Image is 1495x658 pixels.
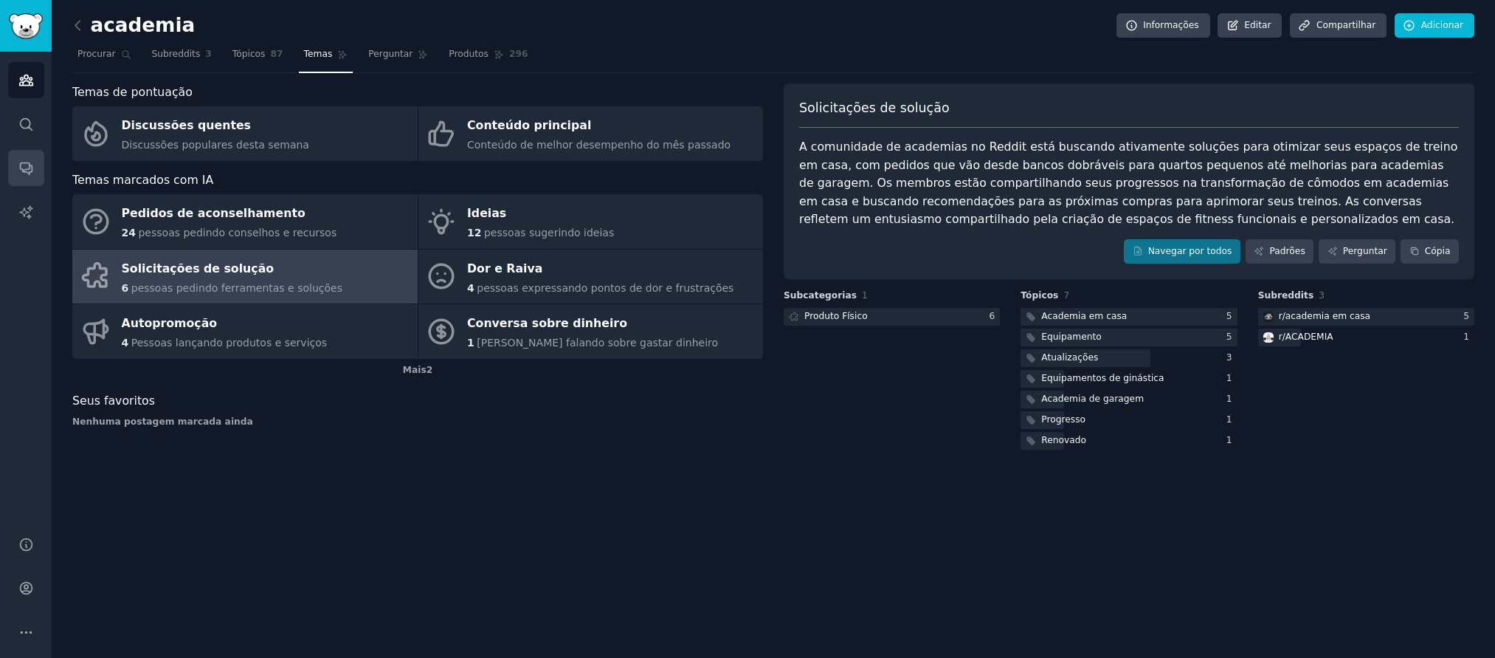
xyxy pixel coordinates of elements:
[9,13,43,39] img: Logotipo do GummySearch
[990,311,995,321] font: 6
[72,173,213,187] font: Temas marcados com IA
[122,139,309,151] font: Discussões populares desta semana
[1041,373,1164,383] font: Equipamentos de ginástica
[1021,349,1237,368] a: Atualizações3
[1116,13,1210,38] a: Informações
[1343,246,1387,256] font: Perguntar
[418,194,764,249] a: Ideias12pessoas sugerindo ideias
[1244,20,1271,30] font: Editar
[72,106,418,161] a: Discussões quentesDiscussões populares desta semana
[1041,414,1085,425] font: Progresso
[1395,13,1474,38] a: Adicionar
[72,194,418,249] a: Pedidos de aconselhamento24pessoas pedindo conselhos e recursos
[72,43,137,73] a: Procurar
[72,417,253,427] font: Nenhuma postagem marcada ainda
[1226,435,1232,445] font: 1
[1246,239,1313,264] a: Padrões
[1021,391,1237,409] a: Academia de garagem1
[1226,394,1232,404] font: 1
[1021,308,1237,326] a: Academia em casa5
[232,49,266,59] font: Tópicos
[304,49,333,59] font: Temas
[467,206,506,220] font: Ideias
[804,311,868,321] font: Produto Físico
[122,316,218,330] font: Autopromoção
[467,118,591,132] font: Conteúdo principal
[467,261,542,275] font: Dor e Raiva
[1041,435,1086,445] font: Renovado
[509,49,528,59] font: 296
[1041,311,1127,321] font: Academia em casa
[418,106,764,161] a: Conteúdo principalConteúdo de melhor desempenho do mês passado
[418,304,764,359] a: Conversa sobre dinheiro1[PERSON_NAME] falando sobre gastar dinheiro
[1148,246,1232,256] font: Navegar por todos
[77,49,116,59] font: Procurar
[1226,352,1232,363] font: 3
[1124,239,1240,264] a: Navegar por todos
[72,394,155,408] font: Seus favoritos
[1226,311,1232,321] font: 5
[1226,414,1232,425] font: 1
[1218,13,1282,38] a: Editar
[138,227,336,239] font: pessoas pedindo conselhos e recursos
[467,337,474,349] font: 1
[1421,20,1463,30] font: Adicionar
[122,227,136,239] font: 24
[1319,290,1325,301] font: 3
[467,139,731,151] font: Conteúdo de melhor desempenho do mês passado
[1401,239,1459,264] button: Cópia
[122,261,275,275] font: Solicitações de solução
[122,118,251,132] font: Discussões quentes
[1319,239,1395,264] a: Perguntar
[299,43,353,73] a: Temas
[122,206,305,220] font: Pedidos de aconselhamento
[1021,370,1237,388] a: Equipamentos de ginástica1
[477,282,733,294] font: pessoas expressando pontos de dor e frustrações
[363,43,433,73] a: Perguntar
[91,14,196,36] font: academia
[1021,290,1058,301] font: Tópicos
[271,49,283,59] font: 87
[1041,332,1102,342] font: Equipamento
[1226,373,1232,383] font: 1
[862,290,868,301] font: 1
[427,365,433,375] font: 2
[131,282,342,294] font: pessoas pedindo ferramentas e soluções
[443,43,533,73] a: Produtos296
[1285,332,1333,342] font: ACADEMIA
[131,337,327,349] font: Pessoas lançando produtos e serviços
[484,227,614,239] font: pessoas sugerindo ideias
[1021,432,1237,450] a: Renovado1
[1463,332,1469,342] font: 1
[72,250,418,304] a: Solicitações de solução6pessoas pedindo ferramentas e soluções
[122,282,129,294] font: 6
[784,308,1000,326] a: Produto Físico6
[1041,352,1098,363] font: Atualizações
[1290,13,1387,38] a: Compartilhar
[799,140,1461,226] font: A comunidade de academias no Reddit está buscando ativamente soluções para otimizar seus espaços ...
[1269,246,1305,256] font: Padrões
[449,49,488,59] font: Produtos
[784,290,857,301] font: Subcategorias
[152,49,201,59] font: Subreddits
[467,282,474,294] font: 4
[227,43,289,73] a: Tópicos87
[1143,20,1199,30] font: Informações
[205,49,212,59] font: 3
[403,365,427,375] font: Mais
[1285,311,1370,321] font: academia em casa
[418,250,764,304] a: Dor e Raiva4pessoas expressando pontos de dor e frustrações
[1258,308,1474,326] a: academia em casar/academia em casa5
[1263,312,1274,322] img: academia em casa
[368,49,412,59] font: Perguntar
[1425,246,1451,256] font: Cópia
[72,304,418,359] a: Autopromoção4Pessoas lançando produtos e serviços
[1279,311,1285,321] font: r/
[467,316,627,330] font: Conversa sobre dinheiro
[1226,332,1232,342] font: 5
[72,85,193,99] font: Temas de pontuação
[1279,332,1285,342] font: r/
[1021,411,1237,430] a: Progresso1
[477,337,718,349] font: [PERSON_NAME] falando sobre gastar dinheiro
[1021,329,1237,347] a: Equipamento5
